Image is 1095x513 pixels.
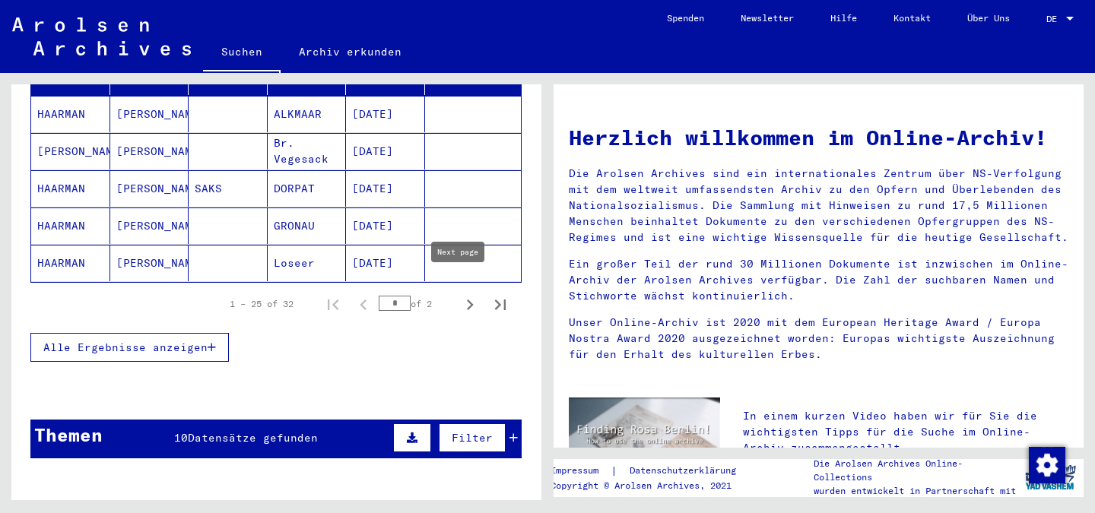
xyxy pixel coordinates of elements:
[452,431,493,445] span: Filter
[551,479,754,492] p: Copyright © Arolsen Archives, 2021
[268,133,347,169] mat-cell: Br. Vegesack
[30,333,229,362] button: Alle Ergebnisse anzeigen
[43,340,208,354] span: Alle Ergebnisse anzeigen
[379,296,455,311] div: of 2
[34,421,103,448] div: Themen
[188,431,318,445] span: Datensätze gefunden
[1046,14,1063,24] span: DE
[31,245,110,281] mat-cell: HAARMAN
[31,170,110,207] mat-cell: HAARMAN
[346,245,425,281] mat-cell: [DATE]
[110,170,189,207] mat-cell: [PERSON_NAME]
[268,245,347,281] mat-cell: Loseer
[814,484,1017,498] p: wurden entwickelt in Partnerschaft mit
[346,96,425,132] mat-cell: [DATE]
[617,463,754,479] a: Datenschutzerklärung
[1022,458,1079,496] img: yv_logo.png
[203,33,281,73] a: Suchen
[110,96,189,132] mat-cell: [PERSON_NAME]
[569,166,1068,245] p: Die Arolsen Archives sind ein internationales Zentrum über NS-Verfolgung mit dem weltweit umfasse...
[439,423,506,452] button: Filter
[110,133,189,169] mat-cell: [PERSON_NAME]
[12,17,191,55] img: Arolsen_neg.svg
[551,463,611,479] a: Impressum
[743,408,1068,456] p: In einem kurzen Video haben wir für Sie die wichtigsten Tipps für die Suche im Online-Archiv zusa...
[268,96,347,132] mat-cell: ALKMAAR
[455,289,485,319] button: Next page
[110,245,189,281] mat-cell: [PERSON_NAME]
[268,207,347,244] mat-cell: GRONAU
[268,170,347,207] mat-cell: DORPAT
[569,397,720,480] img: video.jpg
[485,289,516,319] button: Last page
[346,170,425,207] mat-cell: [DATE]
[281,33,420,70] a: Archiv erkunden
[348,289,379,319] button: Previous page
[346,133,425,169] mat-cell: [DATE]
[110,207,189,244] mat-cell: [PERSON_NAME]
[814,457,1017,484] p: Die Arolsen Archives Online-Collections
[230,297,294,311] div: 1 – 25 of 32
[174,431,188,445] span: 10
[189,170,268,207] mat-cell: SAKS
[318,289,348,319] button: First page
[551,463,754,479] div: |
[569,122,1068,154] h1: Herzlich willkommen im Online-Archiv!
[346,207,425,244] mat-cell: [DATE]
[31,207,110,244] mat-cell: HAARMAN
[1029,447,1065,483] img: Zustimmung ändern
[569,256,1068,304] p: Ein großer Teil der rund 30 Millionen Dokumente ist inzwischen im Online-Archiv der Arolsen Archi...
[31,133,110,169] mat-cell: [PERSON_NAME]
[569,315,1068,363] p: Unser Online-Archiv ist 2020 mit dem European Heritage Award / Europa Nostra Award 2020 ausgezeic...
[31,96,110,132] mat-cell: HAARMAN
